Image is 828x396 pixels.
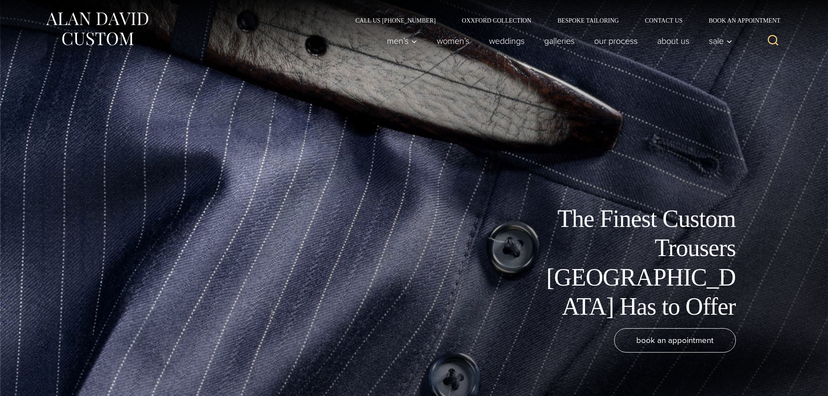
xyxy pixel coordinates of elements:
[377,32,737,50] nav: Primary Navigation
[45,10,149,48] img: Alan David Custom
[534,32,584,50] a: Galleries
[427,32,479,50] a: Women’s
[387,37,417,45] span: Men’s
[540,204,736,321] h1: The Finest Custom Trousers [GEOGRAPHIC_DATA] Has to Offer
[695,17,783,23] a: Book an Appointment
[479,32,534,50] a: weddings
[343,17,449,23] a: Call Us [PHONE_NUMBER]
[763,30,784,51] button: View Search Form
[544,17,632,23] a: Bespoke Tailoring
[647,32,699,50] a: About Us
[709,37,732,45] span: Sale
[614,328,736,353] a: book an appointment
[343,17,784,23] nav: Secondary Navigation
[632,17,696,23] a: Contact Us
[636,334,714,346] span: book an appointment
[584,32,647,50] a: Our Process
[449,17,544,23] a: Oxxford Collection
